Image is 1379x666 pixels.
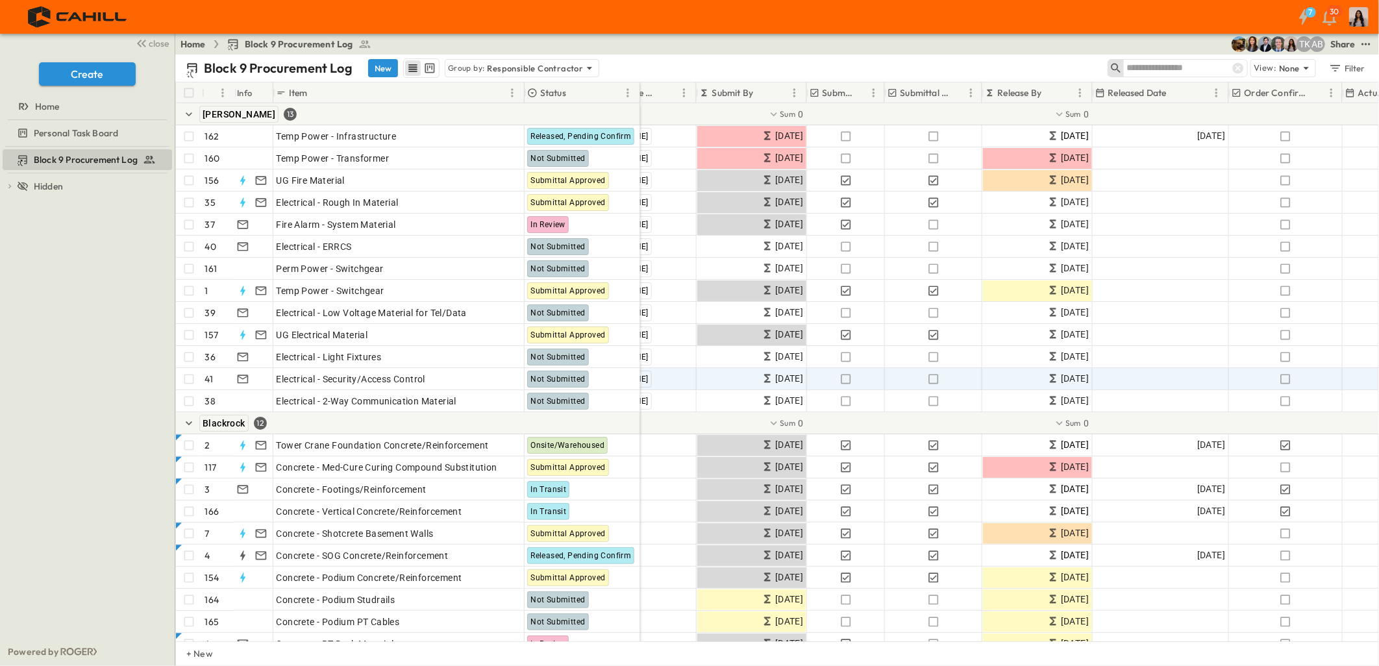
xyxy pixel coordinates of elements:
button: Sort [569,86,583,100]
p: 35 [205,196,216,209]
img: Rachel Villicana (rvillicana@cahill-sf.com) [1232,36,1247,52]
span: Concrete - Podium PT Cables [277,615,400,628]
button: test [1358,36,1374,52]
p: + New [186,647,194,660]
div: Info [237,75,253,111]
span: [DATE] [1061,305,1089,320]
button: Sort [1169,86,1184,100]
span: [PERSON_NAME] [203,109,275,119]
span: [DATE] [1061,261,1089,276]
div: Info [234,82,273,103]
button: Menu [504,85,520,101]
span: Block 9 Procurement Log [34,153,138,166]
p: 156 [205,174,219,187]
span: [DATE] [775,614,803,629]
span: [DATE] [1061,548,1089,563]
p: 41 [205,373,213,386]
span: Submittal Approved [530,176,605,185]
button: Sort [756,86,770,100]
span: Concrete - Shotcrete Basement Walls [277,527,434,540]
p: View: [1254,61,1276,75]
span: [DATE] [1197,548,1225,563]
span: Submittal Approved [530,529,605,538]
button: row view [405,60,421,76]
span: Electrical - 2-Way Communication Material [277,395,456,408]
span: [DATE] [775,548,803,563]
span: [DATE] [1061,438,1089,452]
p: 165 [205,615,219,628]
button: Menu [677,85,692,101]
span: Submittal Approved [530,198,605,207]
span: [DATE] [1061,195,1089,210]
span: Personal Task Board [34,127,118,140]
span: [DATE] [1061,327,1089,342]
button: Sort [662,86,677,100]
span: Submittal Approved [530,286,605,295]
button: Sort [207,86,221,100]
span: Not Submitted [530,308,585,317]
span: [DATE] [775,570,803,585]
span: [DATE] [775,283,803,298]
p: 117 [205,461,217,474]
button: Filter [1324,59,1369,77]
button: Menu [1073,85,1088,101]
span: UG Electrical Material [277,328,368,341]
span: [DATE] [1061,482,1089,497]
span: [DATE] [1061,592,1089,607]
p: 162 [205,130,219,143]
button: kanban view [421,60,438,76]
span: Released, Pending Confirm [530,551,631,560]
button: Menu [1324,85,1339,101]
span: [DATE] [1061,151,1089,166]
span: [DATE] [775,636,803,651]
a: Home [180,38,206,51]
span: [PERSON_NAME] [586,220,648,229]
h6: 7 [1309,7,1313,18]
span: [DATE] [775,327,803,342]
a: Block 9 Procurement Log [227,38,371,51]
span: [DATE] [1061,217,1089,232]
span: Perm Power - Switchgear [277,262,384,275]
p: 154 [205,571,219,584]
p: 166 [205,505,219,518]
p: 39 [205,306,216,319]
p: 160 [205,152,220,165]
img: Kim Bowen (kbowen@cahill-sf.com) [1245,36,1260,52]
span: Concrete - Podium Concrete/Reinforcement [277,571,462,584]
img: Jared Salin (jsalin@cahill-sf.com) [1271,36,1286,52]
p: 164 [205,593,219,606]
p: Block 9 Procurement Log [204,59,353,77]
p: 4 [205,549,210,562]
span: [DATE] [1061,349,1089,364]
p: 40 [205,240,216,253]
button: Sort [310,86,325,100]
span: Electrical - ERRCS [277,240,352,253]
img: 4f72bfc4efa7236828875bac24094a5ddb05241e32d018417354e964050affa1.png [16,3,141,31]
span: In Transit [530,485,566,494]
span: 0 [1084,417,1089,430]
p: 161 [205,262,217,275]
div: Share [1330,38,1356,51]
span: [DATE] [775,482,803,497]
button: Menu [1209,85,1224,101]
p: 7 [205,527,210,540]
button: Menu [620,85,636,101]
span: Not Submitted [530,375,585,384]
span: [DATE] [775,526,803,541]
span: Hidden [34,180,63,193]
p: Released Date [1108,86,1167,99]
p: 37 [205,218,215,231]
span: Concrete - Footings/Reinforcement [277,483,427,496]
span: [PERSON_NAME] [586,286,648,295]
span: [DATE] [1197,482,1225,497]
span: [DATE] [1197,504,1225,519]
p: 157 [205,328,219,341]
span: [PERSON_NAME] [586,308,648,317]
p: Sum [780,417,796,428]
span: [DATE] [775,151,803,166]
div: # [202,82,234,103]
button: Create [39,62,136,86]
span: [DATE] [775,393,803,408]
p: Group by: [448,62,485,75]
span: [DATE] [775,460,803,475]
